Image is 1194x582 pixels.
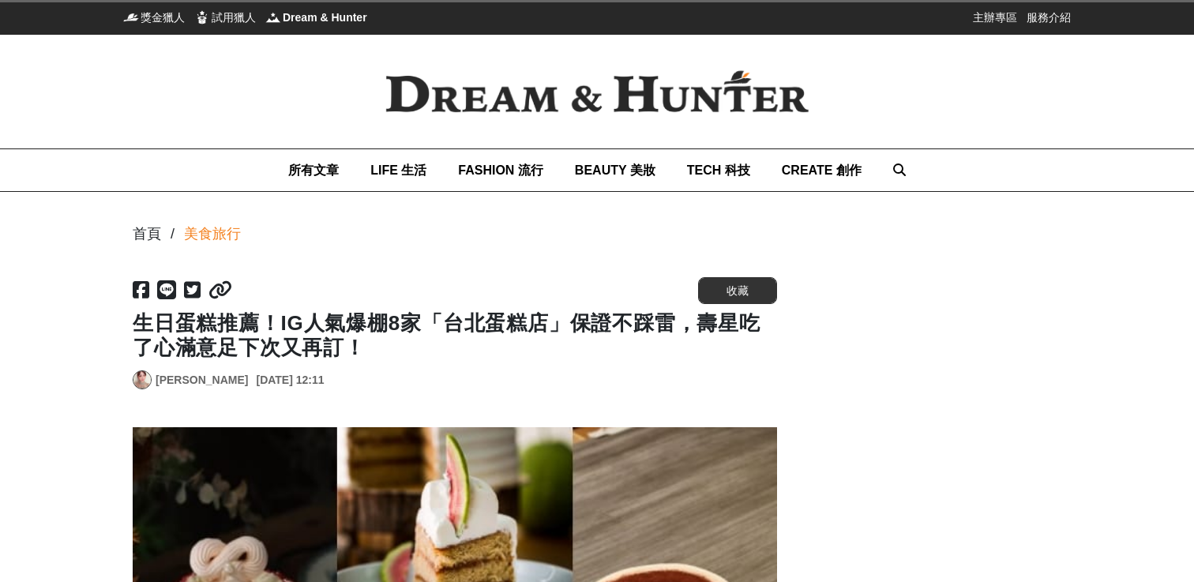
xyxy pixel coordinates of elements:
a: CREATE 創作 [782,149,862,191]
a: Avatar [133,370,152,389]
a: 所有文章 [288,149,339,191]
a: 美食旅行 [184,223,241,245]
span: CREATE 創作 [782,163,862,177]
a: 服務介紹 [1027,9,1071,25]
img: Dream & Hunter [360,45,834,138]
span: 試用獵人 [212,9,256,25]
span: BEAUTY 美妝 [575,163,655,177]
div: 首頁 [133,223,161,245]
span: Dream & Hunter [283,9,367,25]
a: [PERSON_NAME] [156,372,248,389]
a: BEAUTY 美妝 [575,149,655,191]
button: 收藏 [698,277,777,304]
a: 試用獵人試用獵人 [194,9,256,25]
a: FASHION 流行 [458,149,543,191]
a: Dream & HunterDream & Hunter [265,9,367,25]
a: 獎金獵人獎金獵人 [123,9,185,25]
h1: 生日蛋糕推薦！IG人氣爆棚8家「台北蛋糕店」保證不踩雷，壽星吃了心滿意足下次又再訂！ [133,311,777,360]
img: Dream & Hunter [265,9,281,25]
span: 獎金獵人 [141,9,185,25]
span: FASHION 流行 [458,163,543,177]
a: TECH 科技 [687,149,750,191]
img: Avatar [133,371,151,389]
span: 所有文章 [288,163,339,177]
div: / [171,223,175,245]
img: 獎金獵人 [123,9,139,25]
span: TECH 科技 [687,163,750,177]
span: LIFE 生活 [370,163,426,177]
img: 試用獵人 [194,9,210,25]
a: 主辦專區 [973,9,1017,25]
a: LIFE 生活 [370,149,426,191]
div: [DATE] 12:11 [256,372,324,389]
